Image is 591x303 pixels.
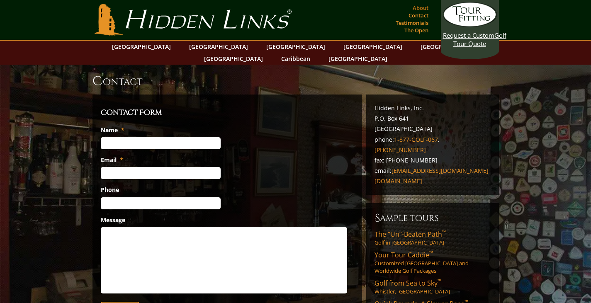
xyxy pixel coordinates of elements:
label: Message [101,216,125,224]
a: About [411,2,430,14]
a: Testimonials [394,17,430,29]
a: [GEOGRAPHIC_DATA] [262,41,329,53]
a: [GEOGRAPHIC_DATA] [200,53,267,65]
span: Your Tour Caddie [375,250,433,259]
a: [EMAIL_ADDRESS][DOMAIN_NAME] [392,167,489,175]
a: [DOMAIN_NAME] [375,177,422,185]
a: 1-877-GOLF-067 [394,136,438,143]
a: The “Un”-Beaten Path™Golf in [GEOGRAPHIC_DATA] [375,230,491,246]
h1: Contact [92,73,499,90]
span: Golf from Sea to Sky [375,279,441,288]
span: The “Un”-Beaten Path [375,230,446,239]
span: Request a Custom [443,31,494,39]
a: Contact [406,10,430,21]
a: The Open [402,24,430,36]
p: Hidden Links, Inc. P.O. Box 641 [GEOGRAPHIC_DATA] phone: , fax: [PHONE_NUMBER] email: [375,103,491,187]
a: [GEOGRAPHIC_DATA] [108,41,175,53]
label: Name [101,126,124,134]
a: Golf from Sea to Sky™Whistler, [GEOGRAPHIC_DATA] [375,279,491,295]
a: [GEOGRAPHIC_DATA] [416,41,484,53]
h3: Contact Form [101,107,354,119]
sup: ™ [442,229,446,236]
a: [GEOGRAPHIC_DATA] [324,53,392,65]
label: Phone [101,186,119,194]
sup: ™ [438,278,441,285]
a: [PHONE_NUMBER] [375,146,426,154]
a: Request a CustomGolf Tour Quote [443,2,497,48]
a: Your Tour Caddie™Customized [GEOGRAPHIC_DATA] and Worldwide Golf Packages [375,250,491,274]
a: [GEOGRAPHIC_DATA] [339,41,406,53]
label: Email [101,156,123,164]
h6: Sample Tours [375,211,491,225]
a: Caribbean [277,53,314,65]
a: [GEOGRAPHIC_DATA] [185,41,252,53]
sup: ™ [429,250,433,257]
